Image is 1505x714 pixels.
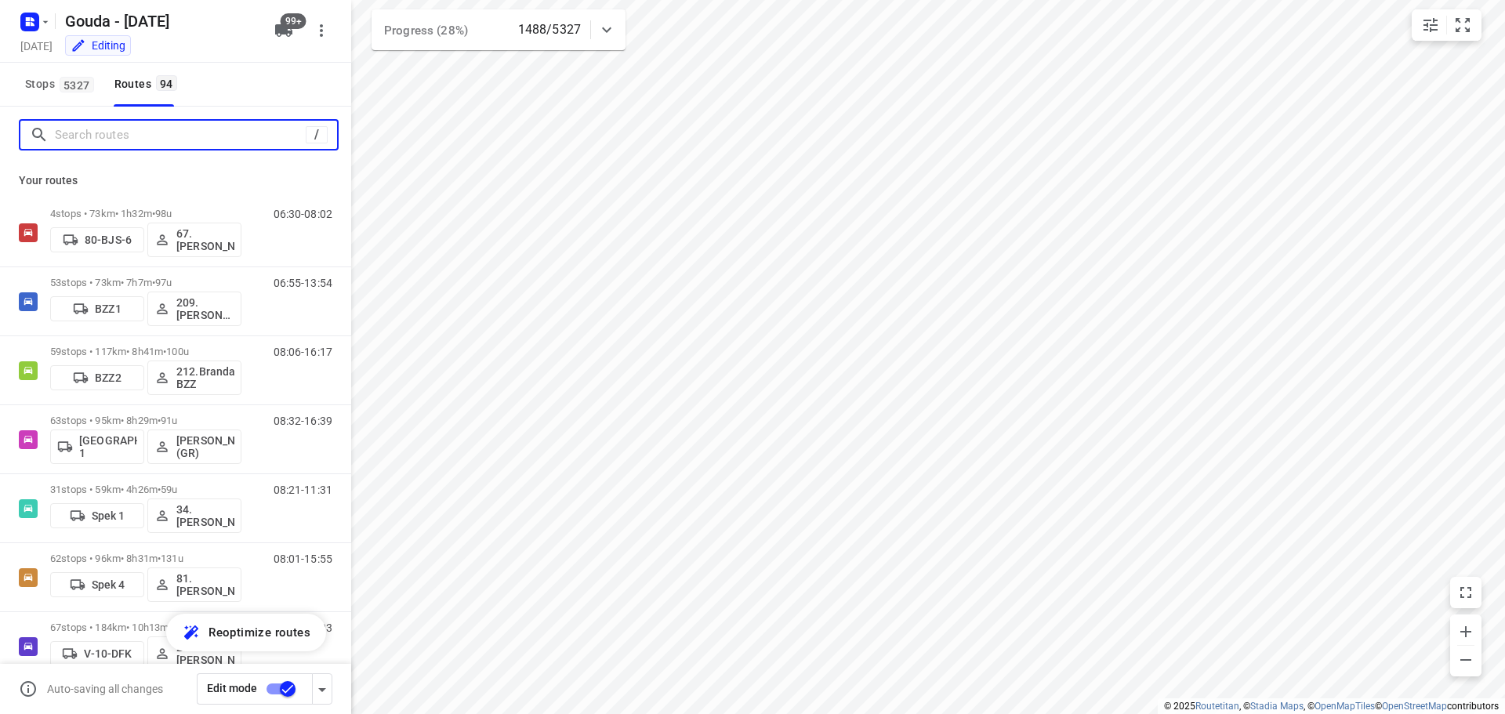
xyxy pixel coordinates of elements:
[372,9,626,50] div: Progress (28%)1488/5327
[161,415,177,426] span: 91u
[50,277,241,288] p: 53 stops • 73km • 7h7m
[274,553,332,565] p: 08:01-15:55
[518,20,581,39] p: 1488/5327
[50,572,144,597] button: Spek 4
[1447,9,1478,41] button: Fit zoom
[147,567,241,602] button: 81.[PERSON_NAME]
[147,498,241,533] button: 34.[PERSON_NAME]
[50,622,241,633] p: 67 stops • 184km • 10h13m
[147,361,241,395] button: 212.Brandao BZZ
[55,123,306,147] input: Search routes
[14,37,59,55] h5: [DATE]
[50,296,144,321] button: BZZ1
[1412,9,1481,41] div: small contained button group
[50,503,144,528] button: Spek 1
[176,641,234,666] p: 20.[PERSON_NAME]
[79,434,137,459] p: [GEOGRAPHIC_DATA] 1
[306,15,337,46] button: More
[207,682,257,694] span: Edit mode
[1382,701,1447,712] a: OpenStreetMap
[209,622,310,643] span: Reoptimize routes
[161,484,177,495] span: 59u
[19,172,332,189] p: Your routes
[384,24,468,38] span: Progress (28%)
[176,365,234,390] p: 212.Brandao BZZ
[1415,9,1446,41] button: Map settings
[166,614,326,651] button: Reoptimize routes
[176,296,234,321] p: 209.[PERSON_NAME] (BZZ)
[50,365,144,390] button: BZZ2
[147,636,241,671] button: 20.[PERSON_NAME]
[274,208,332,220] p: 06:30-08:02
[155,208,172,219] span: 98u
[274,415,332,427] p: 08:32-16:39
[166,346,189,357] span: 100u
[161,553,183,564] span: 131u
[92,578,125,591] p: Spek 4
[50,553,241,564] p: 62 stops • 96km • 8h31m
[50,346,241,357] p: 59 stops • 117km • 8h41m
[176,227,234,252] p: 67. [PERSON_NAME]
[158,415,161,426] span: •
[176,503,234,528] p: 34.[PERSON_NAME]
[306,126,328,143] div: /
[163,346,166,357] span: •
[147,223,241,257] button: 67. [PERSON_NAME]
[95,303,121,315] p: BZZ1
[1250,701,1304,712] a: Stadia Maps
[50,641,144,666] button: V-10-DFK
[85,234,132,246] p: 80-BJS-6
[274,277,332,289] p: 06:55-13:54
[71,38,125,53] div: You are currently in edit mode.
[1315,701,1375,712] a: OpenMapTiles
[114,74,182,94] div: Routes
[176,572,234,597] p: 81.[PERSON_NAME]
[92,509,125,522] p: Spek 1
[274,346,332,358] p: 08:06-16:17
[50,484,241,495] p: 31 stops • 59km • 4h26m
[147,292,241,326] button: 209.[PERSON_NAME] (BZZ)
[155,277,172,288] span: 97u
[147,429,241,464] button: [PERSON_NAME] (GR)
[152,208,155,219] span: •
[268,15,299,46] button: 99+
[50,227,144,252] button: 80-BJS-6
[281,13,306,29] span: 99+
[158,484,161,495] span: •
[50,415,241,426] p: 63 stops • 95km • 8h29m
[1195,701,1239,712] a: Routetitan
[274,484,332,496] p: 08:21-11:31
[84,647,132,660] p: V-10-DFK
[1164,701,1499,712] li: © 2025 , © , © © contributors
[59,9,262,34] h5: Gouda - [DATE]
[158,553,161,564] span: •
[25,74,99,94] span: Stops
[60,77,94,92] span: 5327
[50,208,241,219] p: 4 stops • 73km • 1h32m
[176,434,234,459] p: [PERSON_NAME] (GR)
[156,75,177,91] span: 94
[152,277,155,288] span: •
[50,429,144,464] button: [GEOGRAPHIC_DATA] 1
[313,679,332,698] div: Driver app settings
[47,683,163,695] p: Auto-saving all changes
[95,371,121,384] p: BZZ2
